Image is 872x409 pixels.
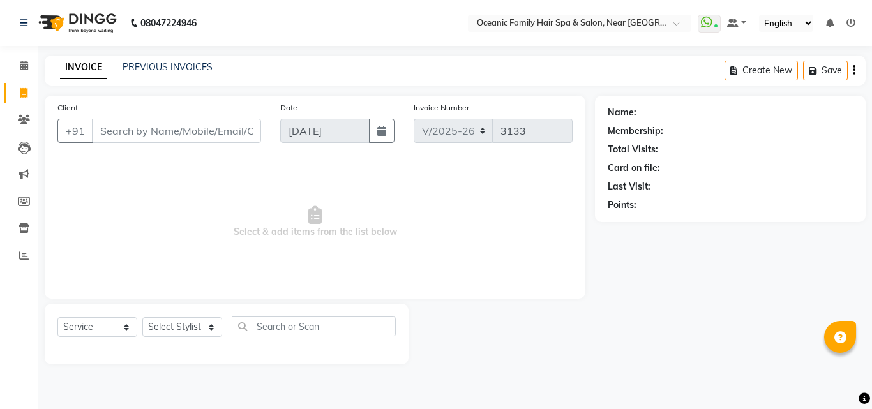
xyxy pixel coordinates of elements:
a: PREVIOUS INVOICES [123,61,213,73]
div: Points: [608,198,636,212]
b: 08047224946 [140,5,197,41]
a: INVOICE [60,56,107,79]
label: Client [57,102,78,114]
iframe: chat widget [818,358,859,396]
button: +91 [57,119,93,143]
img: logo [33,5,120,41]
button: Save [803,61,848,80]
div: Total Visits: [608,143,658,156]
span: Select & add items from the list below [57,158,573,286]
button: Create New [725,61,798,80]
div: Last Visit: [608,180,650,193]
div: Membership: [608,124,663,138]
label: Invoice Number [414,102,469,114]
input: Search or Scan [232,316,396,336]
input: Search by Name/Mobile/Email/Code [92,119,261,143]
div: Card on file: [608,161,660,175]
label: Date [280,102,297,114]
div: Name: [608,106,636,119]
